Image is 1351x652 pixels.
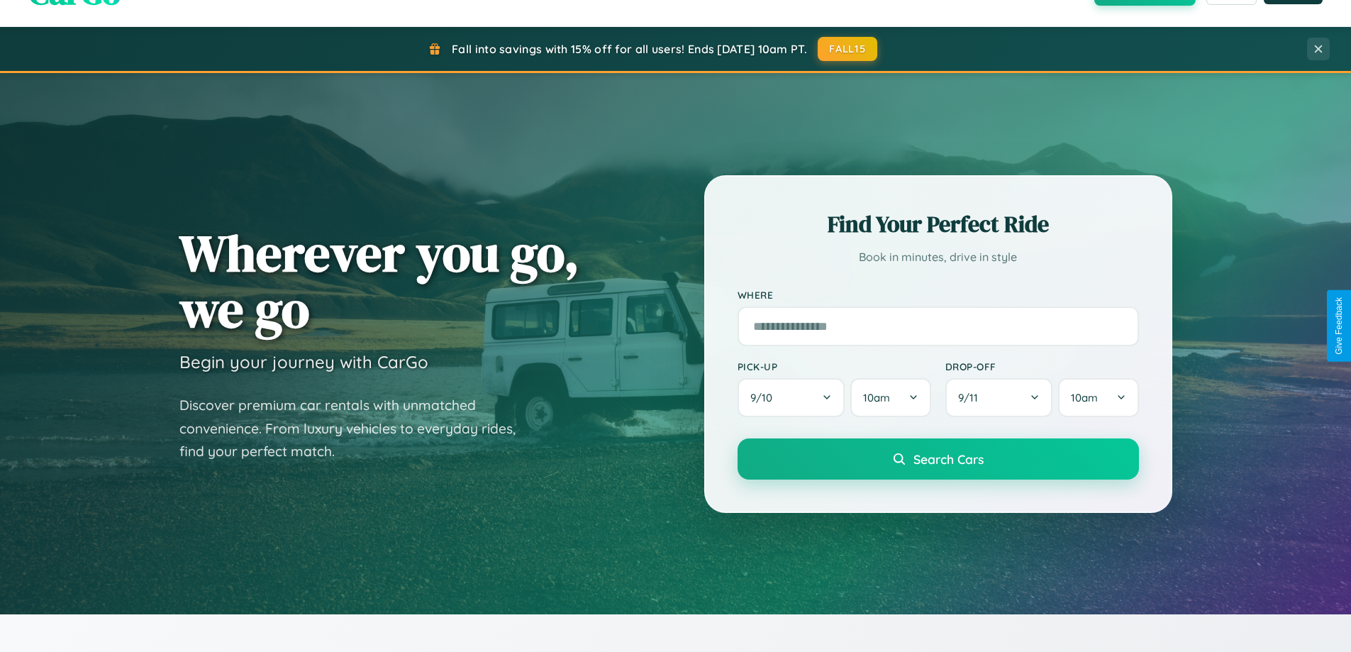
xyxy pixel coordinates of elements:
button: 10am [1058,378,1138,417]
span: Fall into savings with 15% off for all users! Ends [DATE] 10am PT. [452,42,807,56]
label: Drop-off [945,360,1139,372]
p: Book in minutes, drive in style [738,247,1139,267]
button: 9/11 [945,378,1053,417]
button: Search Cars [738,438,1139,480]
label: Where [738,289,1139,301]
h2: Find Your Perfect Ride [738,209,1139,240]
button: 9/10 [738,378,845,417]
p: Discover premium car rentals with unmatched convenience. From luxury vehicles to everyday rides, ... [179,394,534,463]
span: 10am [863,391,890,404]
span: 10am [1071,391,1098,404]
button: 10am [850,378,930,417]
h3: Begin your journey with CarGo [179,351,428,372]
span: Search Cars [913,451,984,467]
span: 9 / 10 [750,391,779,404]
label: Pick-up [738,360,931,372]
div: Give Feedback [1334,297,1344,355]
span: 9 / 11 [958,391,985,404]
h1: Wherever you go, we go [179,225,579,337]
button: FALL15 [818,37,877,61]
